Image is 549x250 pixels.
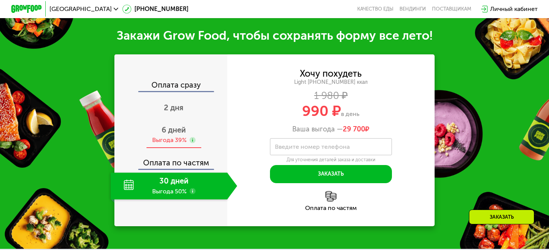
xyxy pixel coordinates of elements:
[270,165,392,183] button: Заказать
[164,103,184,112] span: 2 дня
[162,125,186,134] span: 6 дней
[227,91,435,100] div: 1 980 ₽
[325,191,336,202] img: l6xcnZfty9opOoJh.png
[115,151,227,169] div: Оплата по частям
[227,205,435,211] div: Оплата по частям
[122,5,188,14] a: [PHONE_NUMBER]
[490,5,538,14] div: Личный кабинет
[115,81,227,91] div: Оплата сразу
[227,79,435,86] div: Light [PHONE_NUMBER] ккал
[227,125,435,133] div: Ваша выгода —
[300,69,362,78] div: Хочу похудеть
[432,6,471,12] div: поставщикам
[341,110,359,117] span: в день
[357,6,393,12] a: Качество еды
[270,157,392,163] div: Для уточнения деталей заказа и доставки
[49,6,112,12] span: [GEOGRAPHIC_DATA]
[302,102,341,120] span: 990 ₽
[152,136,187,144] div: Выгода 39%
[275,145,350,149] label: Введите номер телефона
[469,210,534,224] div: Заказать
[343,125,369,133] span: ₽
[399,6,426,12] a: Вендинги
[343,125,365,133] span: 29 700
